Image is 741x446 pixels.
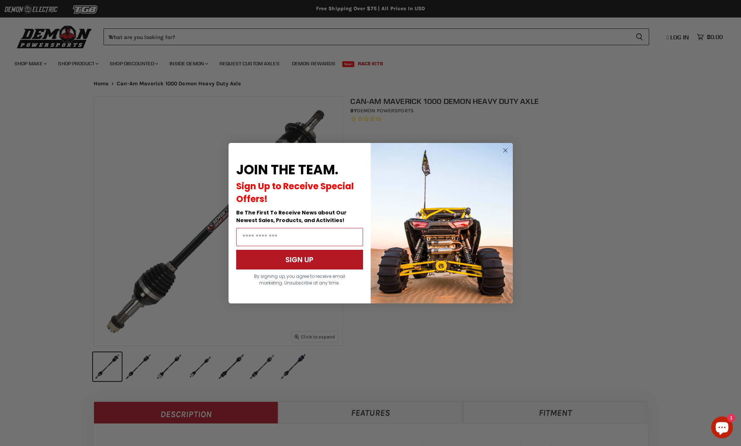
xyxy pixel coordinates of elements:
span: Sign Up to Receive Special Offers! [236,180,354,205]
inbox-online-store-chat: Shopify online store chat [709,416,735,440]
span: By signing up, you agree to receive email marketing. Unsubscribe at any time. [254,273,345,286]
img: a9095488-b6e7-41ba-879d-588abfab540b.jpeg [371,143,513,303]
span: Be The First To Receive News about Our Newest Sales, Products, and Activities! [236,209,347,224]
button: Close dialog [501,146,510,155]
button: SIGN UP [236,250,363,269]
span: JOIN THE TEAM. [236,160,338,179]
input: Email Address [236,228,363,246]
